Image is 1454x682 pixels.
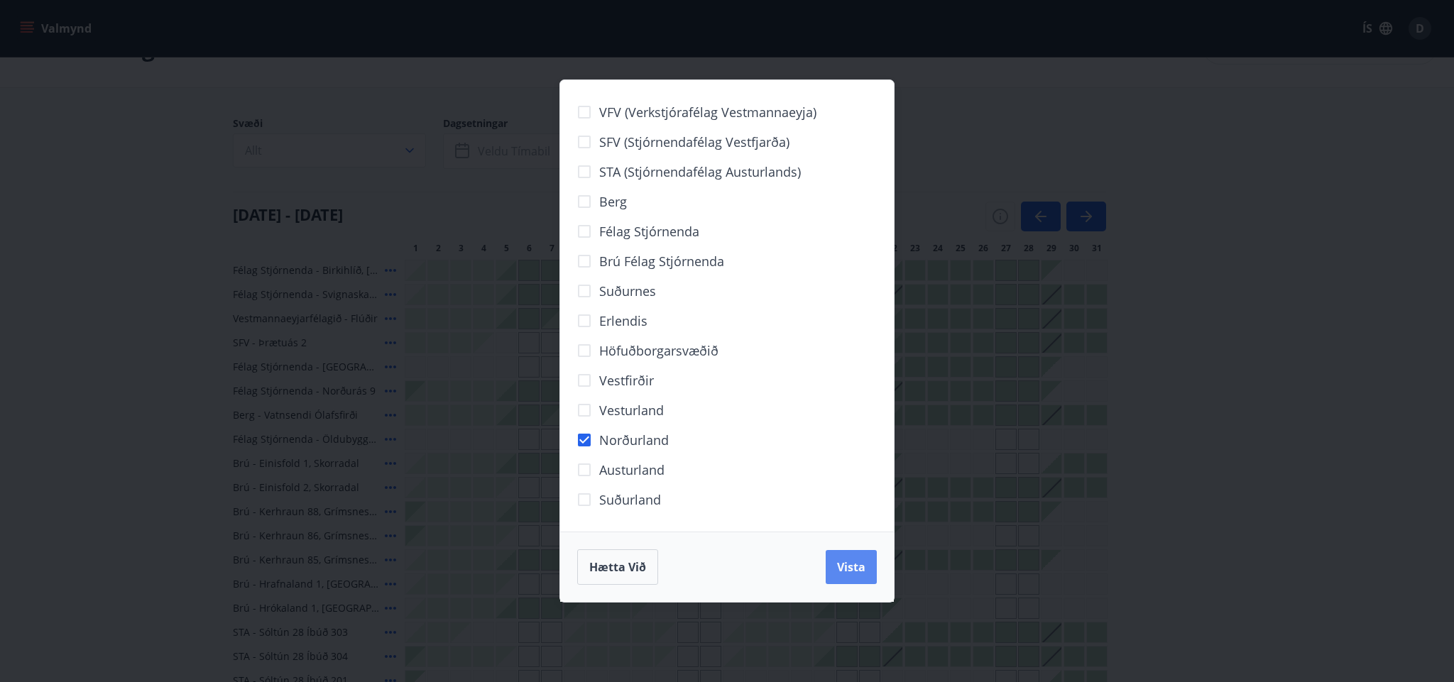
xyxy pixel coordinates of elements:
[589,559,646,575] span: Hætta við
[599,490,661,509] span: Suðurland
[599,461,665,479] span: Austurland
[599,282,656,300] span: Suðurnes
[599,401,664,419] span: Vesturland
[599,252,724,270] span: Brú félag stjórnenda
[599,431,669,449] span: Norðurland
[599,222,699,241] span: Félag stjórnenda
[826,550,877,584] button: Vista
[599,192,627,211] span: Berg
[599,371,654,390] span: Vestfirðir
[837,559,865,575] span: Vista
[599,163,801,181] span: STA (Stjórnendafélag Austurlands)
[599,341,718,360] span: Höfuðborgarsvæðið
[577,549,658,585] button: Hætta við
[599,312,647,330] span: Erlendis
[599,133,789,151] span: SFV (Stjórnendafélag Vestfjarða)
[599,103,816,121] span: VFV (Verkstjórafélag Vestmannaeyja)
